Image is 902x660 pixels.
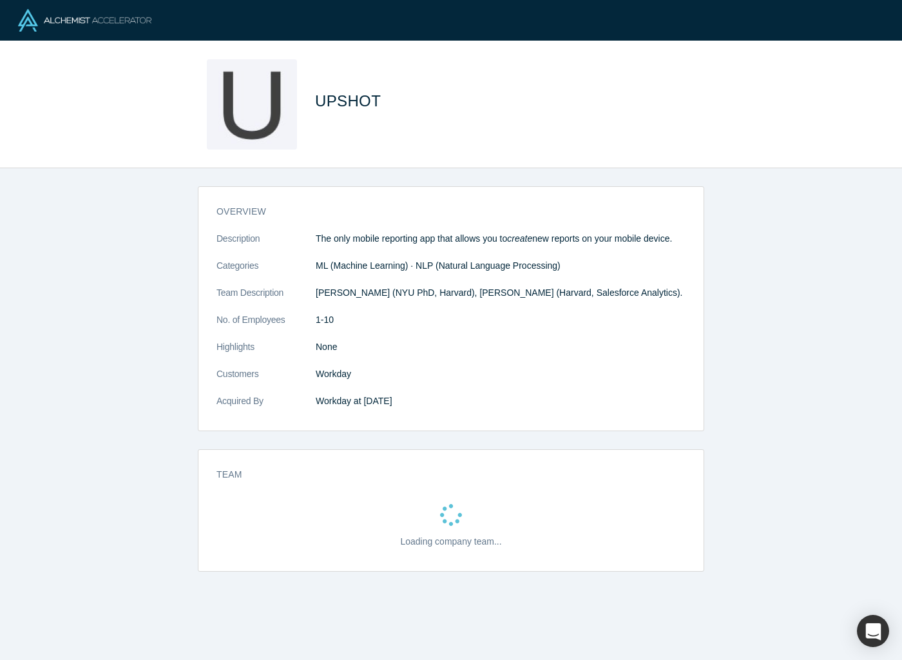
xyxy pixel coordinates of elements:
dd: Workday [316,367,686,381]
p: None [316,340,686,354]
p: Loading company team... [400,535,501,548]
img: UPSHOT's Logo [207,59,297,150]
dt: Customers [216,367,316,394]
span: ML (Machine Learning) · NLP (Natural Language Processing) [316,260,561,271]
h3: overview [216,205,667,218]
dt: Description [216,232,316,259]
dt: Highlights [216,340,316,367]
dd: 1-10 [316,313,686,327]
img: Alchemist Logo [18,9,151,32]
h3: Team [216,468,667,481]
dt: Acquired By [216,394,316,422]
dt: Categories [216,259,316,286]
span: UPSHOT [315,92,385,110]
dt: No. of Employees [216,313,316,340]
dd: Workday at [DATE] [316,394,686,408]
em: create [507,233,532,244]
p: The only mobile reporting app that allows you to new reports on your mobile device. [316,232,686,246]
p: [PERSON_NAME] (NYU PhD, Harvard), [PERSON_NAME] (Harvard, Salesforce Analytics). [316,286,686,300]
dt: Team Description [216,286,316,313]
